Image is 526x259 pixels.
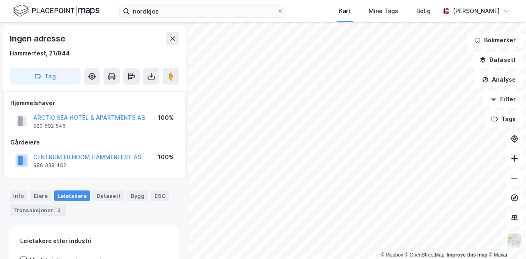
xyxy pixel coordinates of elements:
[485,220,526,259] div: Kontrollprogram for chat
[339,6,351,16] div: Kart
[10,190,27,201] div: Info
[129,5,277,17] input: Søk på adresse, matrikkel, gårdeiere, leietakere eller personer
[10,32,67,45] div: Ingen adresse
[55,206,63,214] div: 3
[10,98,179,108] div: Hjemmelshaver
[10,48,70,58] div: Hammerfest, 21/844
[10,204,66,216] div: Transaksjoner
[30,190,51,201] div: Eiere
[10,138,179,147] div: Gårdeiere
[158,113,174,123] div: 100%
[10,68,81,85] button: Tag
[453,6,500,16] div: [PERSON_NAME]
[416,6,431,16] div: Bolig
[484,111,523,127] button: Tags
[405,252,445,258] a: OpenStreetMap
[54,190,90,201] div: Leietakere
[369,6,398,16] div: Mine Tags
[485,220,526,259] iframe: Chat Widget
[20,236,169,246] div: Leietakere etter industri
[158,152,174,162] div: 100%
[93,190,124,201] div: Datasett
[381,252,403,258] a: Mapbox
[473,52,523,68] button: Datasett
[483,91,523,108] button: Filter
[467,32,523,48] button: Bokmerker
[447,252,487,258] a: Improve this map
[127,190,148,201] div: Bygg
[475,71,523,88] button: Analyse
[13,4,99,18] img: logo.f888ab2527a4732fd821a326f86c7f29.svg
[151,190,169,201] div: ESG
[33,162,66,169] div: 986 338 462
[33,123,66,129] div: 920 592 546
